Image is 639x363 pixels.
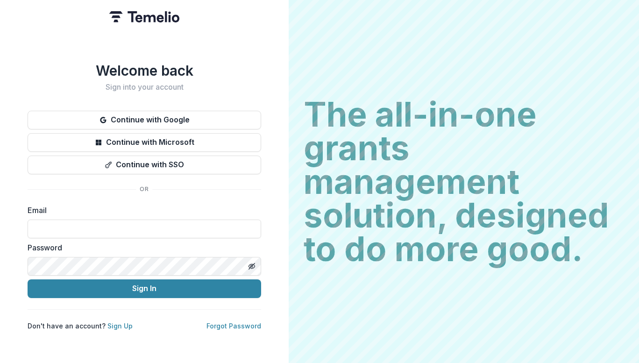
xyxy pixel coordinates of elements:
h1: Welcome back [28,62,261,79]
h2: Sign into your account [28,83,261,92]
label: Email [28,205,256,216]
label: Password [28,242,256,253]
a: Sign Up [107,322,133,330]
button: Continue with Microsoft [28,133,261,152]
img: Temelio [109,11,179,22]
button: Sign In [28,279,261,298]
button: Continue with SSO [28,156,261,174]
button: Continue with Google [28,111,261,129]
a: Forgot Password [206,322,261,330]
p: Don't have an account? [28,321,133,331]
button: Toggle password visibility [244,259,259,274]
